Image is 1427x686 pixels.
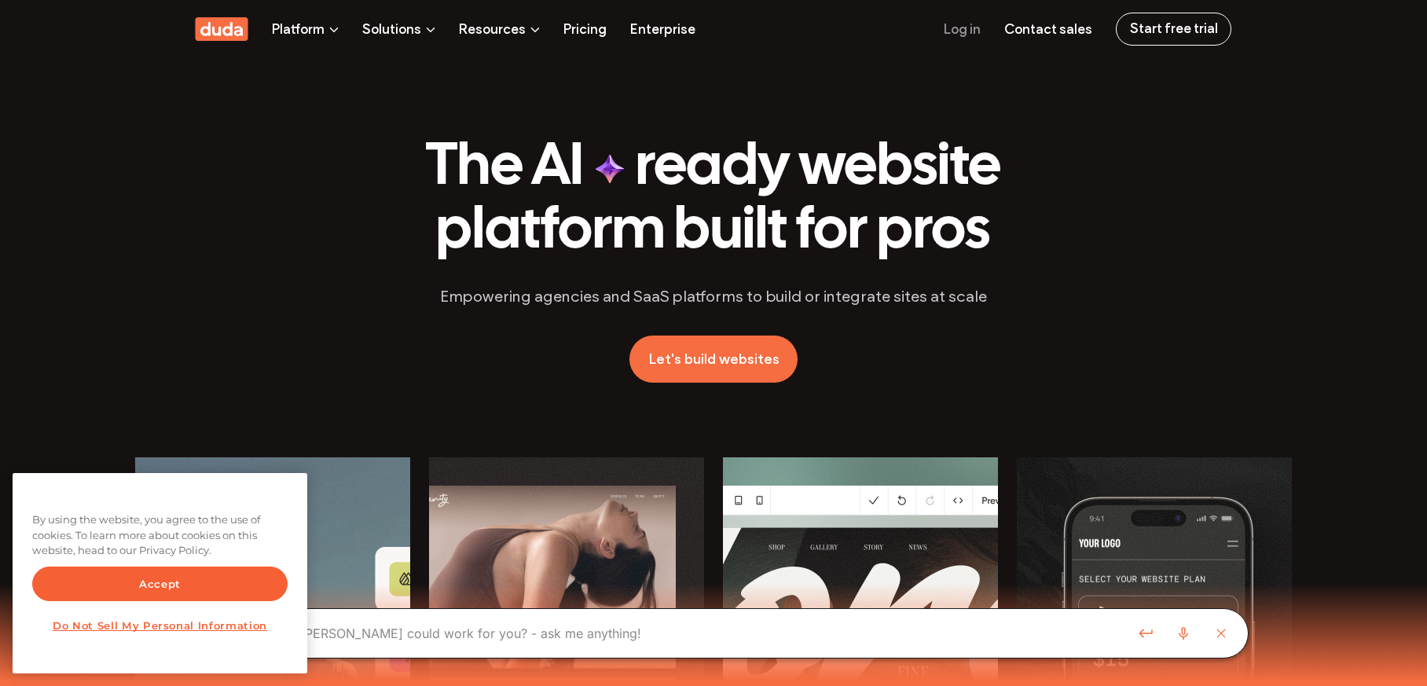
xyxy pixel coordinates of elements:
[1165,617,1202,650] button: Start recording
[13,473,307,673] div: Privacy
[13,504,307,567] div: By using the website, you agree to the use of cookies. To learn more about cookies on this websit...
[1004,1,1092,57] a: Contact sales
[1116,13,1231,46] a: Start free trial
[425,141,584,196] span: The AI
[1202,617,1240,650] button: Close search bar
[1127,617,1165,650] button: Enter
[32,609,288,642] button: Do Not Sell My Personal Information
[629,336,798,383] a: Let's build websites
[636,141,1001,196] span: ready website
[648,350,780,368] span: Let's build websites
[13,473,307,673] div: Cookie banner
[32,567,288,601] button: Accept
[436,205,990,259] span: platform built for pros
[944,1,981,57] a: Log in
[222,625,1117,639] input: Curious how Duda could work for you? - ask me anything!
[440,287,987,306] span: Empowering agencies and SaaS platforms to build or integrate sites at scale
